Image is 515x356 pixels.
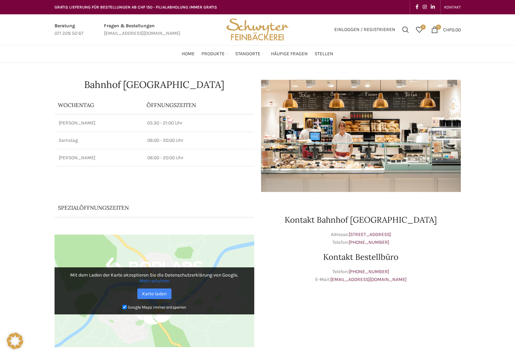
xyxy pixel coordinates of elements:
[261,231,461,246] p: Adresse: Telefon:
[429,2,437,12] a: Linkedin social link
[235,51,260,57] span: Standorte
[349,269,389,275] a: [PHONE_NUMBER]
[58,204,232,211] p: Spezialöffnungszeiten
[104,22,180,38] a: Infobox link
[330,277,407,282] a: [EMAIL_ADDRESS][DOMAIN_NAME]
[59,272,249,284] p: Mit dem Laden der Karte akzeptieren Sie die Datenschutzerklärung von Google.
[224,26,291,32] a: Site logo
[147,137,250,144] p: 06:00 - 20:00 Uhr
[421,25,426,30] span: 0
[55,5,217,10] span: GRATIS LIEFERUNG FÜR BESTELLUNGEN AB CHF 150 - FILIALABHOLUNG IMMER GRATIS
[444,5,461,10] span: KONTAKT
[331,23,399,36] a: Einloggen / Registrieren
[261,253,461,261] h2: Kontakt Bestellbüro
[261,216,461,224] h2: Kontakt Bahnhof [GEOGRAPHIC_DATA]
[182,47,195,61] a: Home
[315,51,333,57] span: Stellen
[201,51,225,57] span: Produkte
[421,2,429,12] a: Instagram social link
[428,23,464,36] a: 0 CHF0.00
[59,120,139,127] p: [PERSON_NAME]
[271,51,308,57] span: Häufige Fragen
[443,27,452,32] span: CHF
[399,23,412,36] a: Suchen
[412,23,426,36] a: 0
[139,278,169,284] a: Mehr erfahren
[51,47,464,61] div: Main navigation
[224,14,291,45] img: Bäckerei Schwyter
[128,305,186,310] small: Google Maps immer entsperren
[271,47,308,61] a: Häufige Fragen
[349,239,389,245] a: [PHONE_NUMBER]
[147,120,250,127] p: 05:30 - 21:00 Uhr
[59,154,139,161] p: [PERSON_NAME]
[315,47,333,61] a: Stellen
[235,47,264,61] a: Standorte
[55,235,254,347] img: Google Maps
[201,47,228,61] a: Produkte
[334,27,395,32] span: Einloggen / Registrieren
[443,27,461,32] bdi: 0.00
[147,154,250,161] p: 06:00 - 20:00 Uhr
[412,23,426,36] div: Meine Wunschliste
[55,80,254,89] h1: Bahnhof [GEOGRAPHIC_DATA]
[58,101,140,109] p: Wochentag
[261,268,461,283] p: Telefon: E-Mail:
[444,0,461,14] a: KONTAKT
[137,288,171,299] a: Karte laden
[436,25,441,30] span: 0
[413,2,421,12] a: Facebook social link
[59,137,139,144] p: Samstag
[147,101,251,109] p: ÖFFNUNGSZEITEN
[182,51,195,57] span: Home
[441,0,464,14] div: Secondary navigation
[122,305,127,309] input: Google Maps immer entsperren
[55,22,84,38] a: Infobox link
[349,232,391,237] a: [STREET_ADDRESS]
